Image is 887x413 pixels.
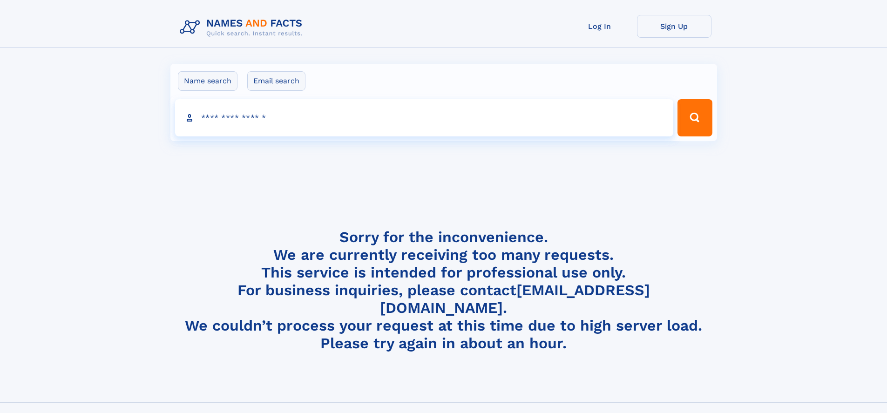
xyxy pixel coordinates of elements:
[562,15,637,38] a: Log In
[176,15,310,40] img: Logo Names and Facts
[176,228,711,352] h4: Sorry for the inconvenience. We are currently receiving too many requests. This service is intend...
[637,15,711,38] a: Sign Up
[380,281,650,317] a: [EMAIL_ADDRESS][DOMAIN_NAME]
[247,71,305,91] label: Email search
[178,71,237,91] label: Name search
[175,99,674,136] input: search input
[677,99,712,136] button: Search Button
